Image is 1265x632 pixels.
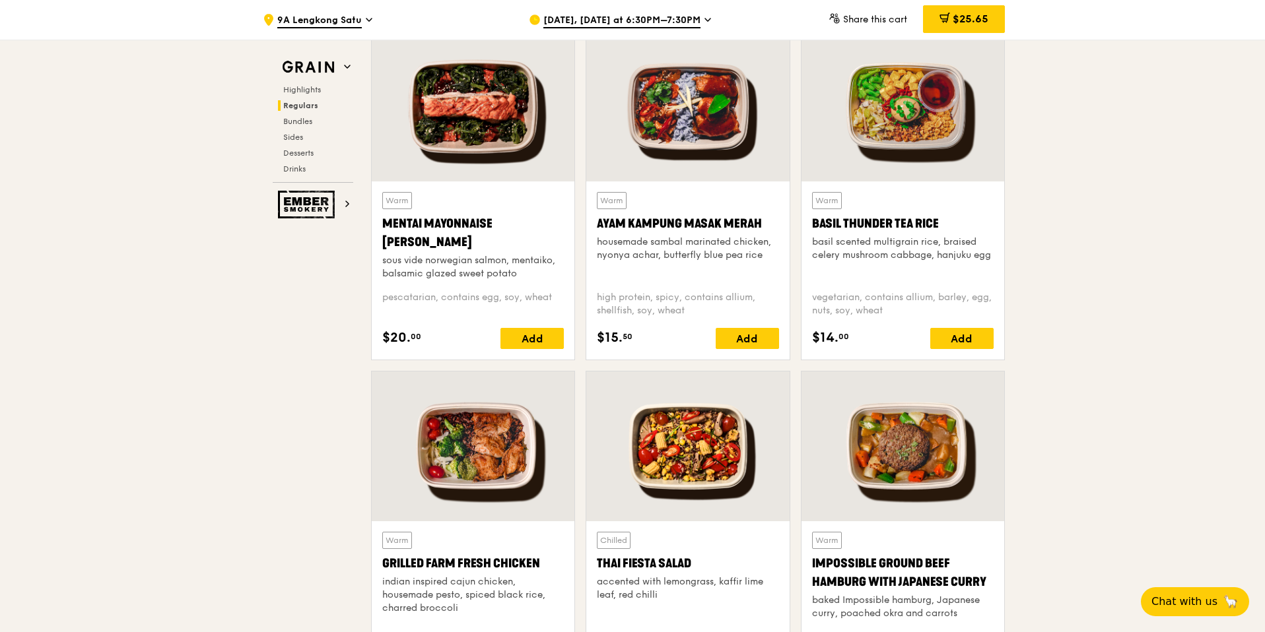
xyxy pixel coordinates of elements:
[597,328,623,348] span: $15.
[597,192,627,209] div: Warm
[716,328,779,349] div: Add
[812,192,842,209] div: Warm
[1141,587,1249,616] button: Chat with us🦙
[382,291,564,317] div: pescatarian, contains egg, soy, wheat
[812,236,994,262] div: basil scented multigrain rice, braised celery mushroom cabbage, hanjuku egg
[382,554,564,573] div: Grilled Farm Fresh Chicken
[283,117,312,126] span: Bundles
[500,328,564,349] div: Add
[283,133,303,142] span: Sides
[277,14,362,28] span: 9A Lengkong Satu
[283,148,314,158] span: Desserts
[812,532,842,549] div: Warm
[382,575,564,615] div: indian inspired cajun chicken, housemade pesto, spiced black rice, charred broccoli
[411,331,421,342] span: 00
[597,554,778,573] div: Thai Fiesta Salad
[382,192,412,209] div: Warm
[283,85,321,94] span: Highlights
[597,532,631,549] div: Chilled
[812,594,994,620] div: baked Impossible hamburg, Japanese curry, poached okra and carrots
[953,13,988,25] span: $25.65
[382,328,411,348] span: $20.
[278,191,339,218] img: Ember Smokery web logo
[812,328,838,348] span: $14.
[597,236,778,262] div: housemade sambal marinated chicken, nyonya achar, butterfly blue pea rice
[283,101,318,110] span: Regulars
[382,254,564,280] div: sous vide norwegian salmon, mentaiko, balsamic glazed sweet potato
[278,55,339,79] img: Grain web logo
[812,214,994,233] div: Basil Thunder Tea Rice
[623,331,632,342] span: 50
[283,164,306,174] span: Drinks
[812,291,994,317] div: vegetarian, contains allium, barley, egg, nuts, soy, wheat
[930,328,994,349] div: Add
[1151,594,1217,610] span: Chat with us
[382,214,564,251] div: Mentai Mayonnaise [PERSON_NAME]
[812,554,994,591] div: Impossible Ground Beef Hamburg with Japanese Curry
[843,14,907,25] span: Share this cart
[1223,594,1239,610] span: 🦙
[597,214,778,233] div: Ayam Kampung Masak Merah
[838,331,849,342] span: 00
[382,532,412,549] div: Warm
[597,291,778,317] div: high protein, spicy, contains allium, shellfish, soy, wheat
[597,575,778,602] div: accented with lemongrass, kaffir lime leaf, red chilli
[543,14,701,28] span: [DATE], [DATE] at 6:30PM–7:30PM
